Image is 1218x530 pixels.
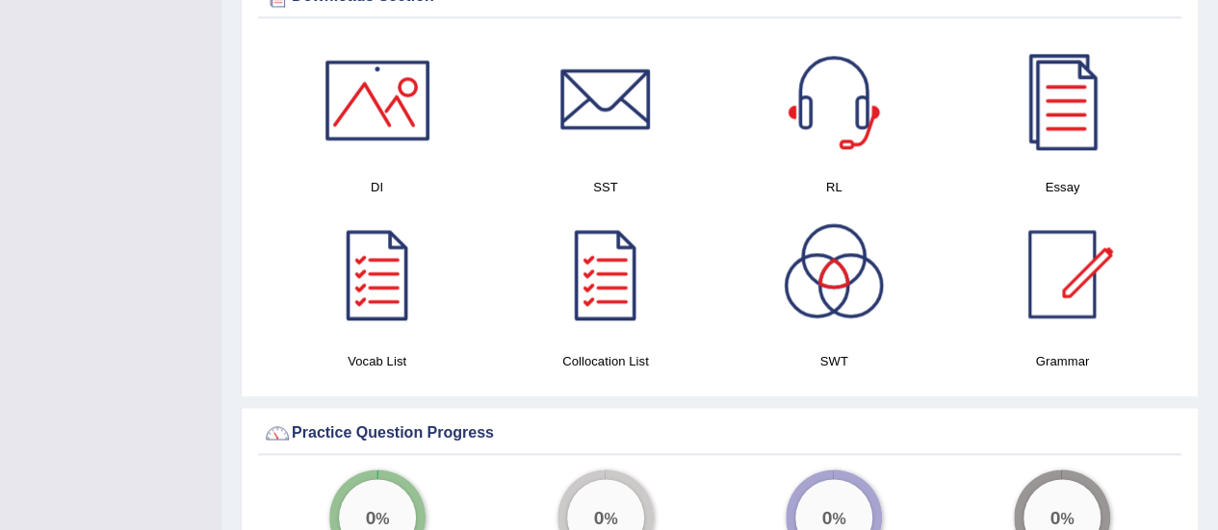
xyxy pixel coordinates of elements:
h4: Collocation List [501,351,710,371]
h4: SWT [730,351,939,371]
big: 0 [1050,506,1061,527]
big: 0 [365,506,376,527]
div: Practice Question Progress [263,418,1177,447]
h4: SST [501,177,710,197]
big: 0 [593,506,604,527]
h4: Essay [958,177,1167,197]
big: 0 [822,506,833,527]
h4: Grammar [958,351,1167,371]
h4: Vocab List [272,351,481,371]
h4: RL [730,177,939,197]
h4: DI [272,177,481,197]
